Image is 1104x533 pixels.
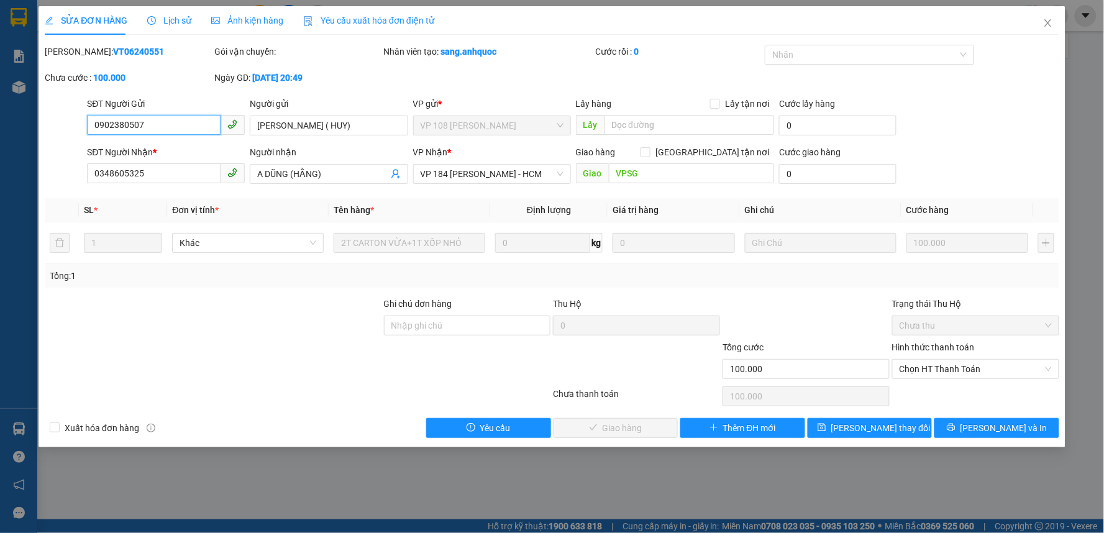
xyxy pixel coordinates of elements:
[552,387,721,409] div: Chưa thanh toán
[252,73,303,83] b: [DATE] 20:49
[214,45,381,58] div: Gói vận chuyển:
[87,145,245,159] div: SĐT Người Nhận
[147,16,191,25] span: Lịch sử
[87,97,245,111] div: SĐT Người Gửi
[426,418,551,438] button: exclamation-circleYêu cầu
[50,269,426,283] div: Tổng: 1
[779,116,896,135] input: Cước lấy hàng
[613,233,735,253] input: 0
[723,421,776,435] span: Thêm ĐH mới
[467,423,475,433] span: exclamation-circle
[413,97,571,111] div: VP gửi
[93,73,125,83] b: 100.000
[303,16,434,25] span: Yêu cầu xuất hóa đơn điện tử
[180,234,316,252] span: Khác
[650,145,774,159] span: [GEOGRAPHIC_DATA] tận nơi
[250,97,408,111] div: Người gửi
[303,16,313,26] img: icon
[596,45,763,58] div: Cước rồi :
[147,424,155,432] span: info-circle
[609,163,775,183] input: Dọc đường
[576,163,609,183] span: Giao
[421,165,563,183] span: VP 184 Nguyễn Văn Trỗi - HCM
[1031,6,1065,41] button: Close
[613,205,659,215] span: Giá trị hàng
[892,297,1059,311] div: Trạng thái Thu Hộ
[211,16,283,25] span: Ảnh kiện hàng
[720,97,774,111] span: Lấy tận nơi
[576,147,616,157] span: Giao hàng
[779,164,896,184] input: Cước giao hàng
[745,233,896,253] input: Ghi Chú
[1043,18,1053,28] span: close
[723,342,764,352] span: Tổng cước
[527,205,571,215] span: Định lượng
[553,299,582,309] span: Thu Hộ
[250,145,408,159] div: Người nhận
[84,205,94,215] span: SL
[391,169,401,179] span: user-add
[413,147,448,157] span: VP Nhận
[45,71,212,84] div: Chưa cước :
[590,233,603,253] span: kg
[113,47,164,57] b: VT06240551
[808,418,933,438] button: save[PERSON_NAME] thay đổi
[227,119,237,129] span: phone
[147,16,156,25] span: clock-circle
[441,47,497,57] b: sang.anhquoc
[779,147,841,157] label: Cước giao hàng
[480,421,511,435] span: Yêu cầu
[50,233,70,253] button: delete
[45,16,53,25] span: edit
[947,423,956,433] span: printer
[45,16,127,25] span: SỬA ĐƠN HÀNG
[634,47,639,57] b: 0
[934,418,1059,438] button: printer[PERSON_NAME] và In
[45,45,212,58] div: [PERSON_NAME]:
[60,421,144,435] span: Xuất hóa đơn hàng
[384,45,593,58] div: Nhân viên tạo:
[818,423,826,433] span: save
[172,205,219,215] span: Đơn vị tính
[779,99,835,109] label: Cước lấy hàng
[906,205,949,215] span: Cước hàng
[900,360,1052,378] span: Chọn HT Thanh Toán
[227,168,237,178] span: phone
[421,116,563,135] span: VP 108 Lê Hồng Phong - Vũng Tàu
[709,423,718,433] span: plus
[960,421,1047,435] span: [PERSON_NAME] và In
[384,299,452,309] label: Ghi chú đơn hàng
[334,205,374,215] span: Tên hàng
[604,115,775,135] input: Dọc đường
[680,418,805,438] button: plusThêm ĐH mới
[1038,233,1054,253] button: plus
[554,418,678,438] button: checkGiao hàng
[831,421,931,435] span: [PERSON_NAME] thay đổi
[576,99,612,109] span: Lấy hàng
[900,316,1052,335] span: Chưa thu
[384,316,551,335] input: Ghi chú đơn hàng
[740,198,901,222] th: Ghi chú
[214,71,381,84] div: Ngày GD:
[211,16,220,25] span: picture
[576,115,604,135] span: Lấy
[906,233,1029,253] input: 0
[892,342,975,352] label: Hình thức thanh toán
[334,233,485,253] input: VD: Bàn, Ghế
